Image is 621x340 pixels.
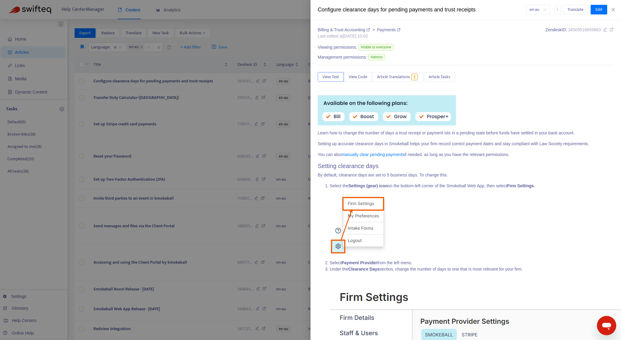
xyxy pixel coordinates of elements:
a: Billing & Trust Accounting [318,27,371,32]
div: Last edited at [DATE] 10:02 [318,33,400,39]
strong: Payment Provider [341,260,377,265]
span: Translate [567,6,583,13]
button: View Code [344,72,372,82]
span: Visible to everyone [358,44,393,51]
strong: Settings (gear) icon [348,183,388,188]
span: View Text [323,74,339,80]
li: Select from the left menu. [330,260,614,266]
div: Zendesk ID: [546,27,614,39]
span: Article Translations [377,74,410,80]
strong: Clearance Days [348,267,379,271]
button: more [555,5,561,14]
a: manually clear pending payments [342,152,405,157]
button: Edit [591,5,607,14]
p: You can also if needed, as long as you have the relevant permissions. [318,152,614,158]
strong: Firm Settings [507,183,534,188]
p: Under the section, change the number of days to one that is most relevant for your firm. [330,266,614,272]
span: close [611,7,616,12]
p: By default, clearance days are set to 5 business days. To change this: [318,172,614,178]
span: Article Tasks [429,74,450,80]
iframe: Button to launch messaging window [597,316,616,335]
span: Admins [368,54,385,60]
p: Learn how to change the number of days a trust receipt or payment sits in a pending state before ... [318,130,614,136]
img: Firm Settings.png [330,194,387,255]
div: > [318,27,400,33]
img: Plan_BillBoostGrowProsper.svg [318,95,543,125]
span: 2 [411,74,418,80]
button: Article Tasks [424,72,455,82]
button: View Text [318,72,344,82]
button: Close [609,7,617,13]
a: Payments [377,27,400,32]
span: en-au [530,5,546,14]
span: View Code [349,74,367,80]
span: Edit [595,6,602,13]
span: Management permissions: [318,54,367,60]
p: Select the on the bottom-left corner of the Smokeball Web App, then select . [330,183,614,189]
span: 34505516659863 [568,27,601,32]
h2: Setting clearance days [318,162,614,170]
button: Article Translations2 [372,72,424,82]
div: Configure clearance days for pending payments and trust receipts [318,6,526,14]
p: Setting up accurate clearance days in Smokeball helps your firm record correct payment dates and ... [318,141,614,147]
span: more [555,7,560,11]
span: Viewing permissions: [318,44,357,51]
button: Translate [563,5,588,14]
